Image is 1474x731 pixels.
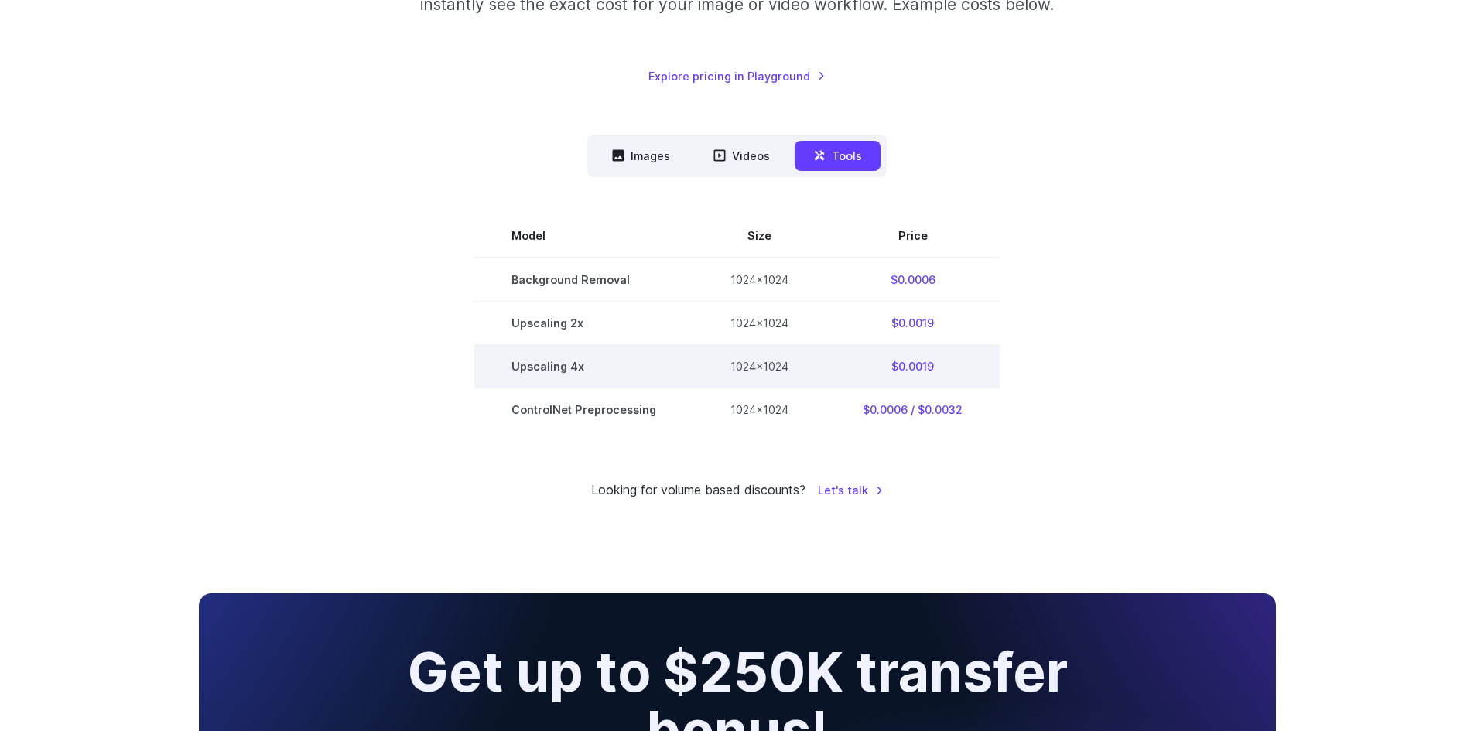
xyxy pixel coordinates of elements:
[693,214,826,258] th: Size
[818,481,884,499] a: Let's talk
[591,480,805,500] small: Looking for volume based discounts?
[826,258,1000,302] td: $0.0006
[648,67,826,85] a: Explore pricing in Playground
[826,344,1000,388] td: $0.0019
[693,344,826,388] td: 1024x1024
[693,258,826,302] td: 1024x1024
[826,388,1000,431] td: $0.0006 / $0.0032
[474,301,693,344] td: Upscaling 2x
[474,388,693,431] td: ControlNet Preprocessing
[593,141,689,171] button: Images
[693,388,826,431] td: 1024x1024
[826,301,1000,344] td: $0.0019
[826,214,1000,258] th: Price
[693,301,826,344] td: 1024x1024
[795,141,881,171] button: Tools
[474,214,693,258] th: Model
[474,344,693,388] td: Upscaling 4x
[474,258,693,302] td: Background Removal
[695,141,788,171] button: Videos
